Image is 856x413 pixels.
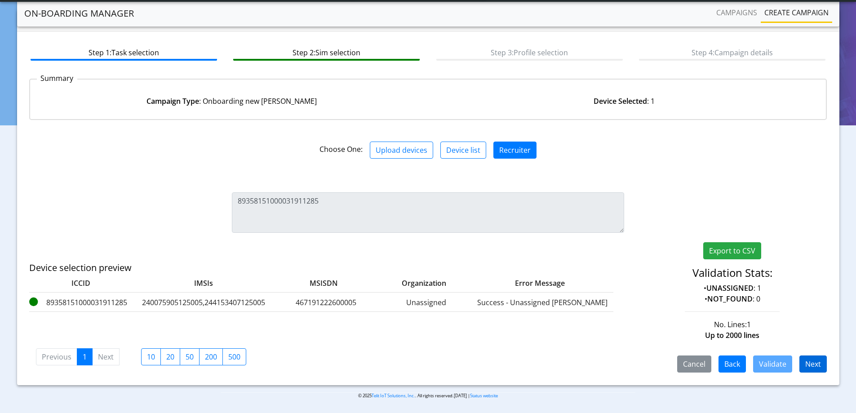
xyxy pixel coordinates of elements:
label: Unassigned [381,297,471,308]
label: MSISDN [275,278,360,289]
label: Success - Unassigned [PERSON_NAME] [475,297,610,308]
label: 467191222600005 [275,297,378,308]
h4: Validation Stats: [638,266,827,280]
strong: Device Selected [594,96,647,106]
button: Recruiter [493,142,537,159]
p: • : 0 [638,293,827,304]
p: • : 1 [638,283,827,293]
a: 1 [77,348,93,365]
label: ICCID [29,278,133,289]
button: Upload devices [370,142,433,159]
label: 50 [180,348,200,365]
div: : Onboarding new [PERSON_NAME] [35,96,428,107]
strong: UNASSIGNED [706,283,754,293]
label: IMSIs [136,278,271,289]
div: No. Lines: [631,319,834,330]
btn: Step 3: Profile selection [436,44,623,61]
label: 200 [199,348,223,365]
a: Create campaign [761,4,832,22]
btn: Step 1: Task selection [31,44,217,61]
a: Telit IoT Solutions, Inc. [372,393,415,399]
label: 240075905125005,244153407125005 [136,297,271,308]
h5: Device selection preview [29,262,561,273]
label: Organization [364,278,453,289]
span: 1 [747,320,751,329]
a: Status website [470,393,498,399]
btn: Step 2: Sim selection [233,44,420,61]
label: 500 [222,348,246,365]
strong: Campaign Type [146,96,199,106]
a: On-Boarding Manager [24,4,134,22]
span: Choose One: [319,144,363,154]
button: Back [719,355,746,373]
button: Validate [753,355,792,373]
button: Device list [440,142,486,159]
label: 10 [141,348,161,365]
button: Cancel [677,355,711,373]
label: 20 [160,348,180,365]
label: Error Message [457,278,592,289]
div: Up to 2000 lines [631,330,834,341]
p: Summary [37,73,77,84]
div: : 1 [428,96,821,107]
button: Next [799,355,827,373]
label: 89358151000031911285 [29,297,133,308]
button: Export to CSV [703,242,761,259]
p: © 2025 . All rights reserved.[DATE] | [221,392,635,399]
strong: NOT_FOUND [707,294,753,304]
a: Campaigns [713,4,761,22]
btn: Step 4: Campaign details [639,44,825,61]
